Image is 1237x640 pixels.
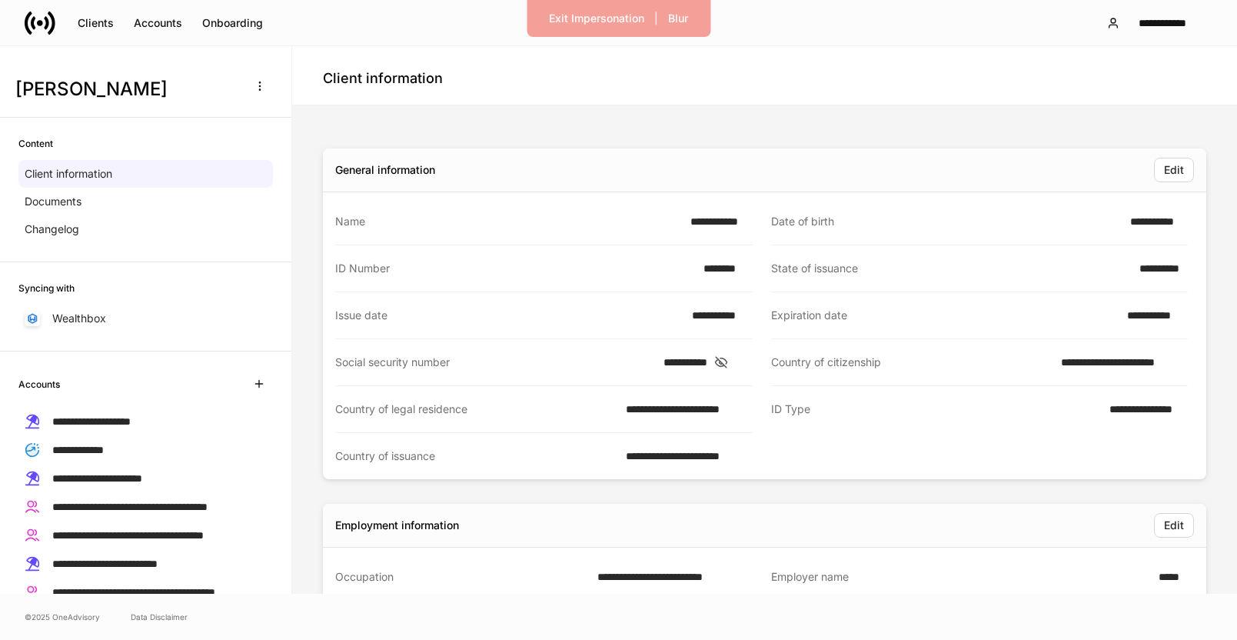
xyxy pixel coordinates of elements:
button: Accounts [124,11,192,35]
button: Blur [658,6,698,31]
div: Date of birth [771,214,1122,229]
button: Edit [1154,513,1194,538]
a: Data Disclaimer [131,611,188,623]
p: Documents [25,194,81,209]
p: Wealthbox [52,311,106,326]
h4: Client information [323,69,443,88]
div: Country of legal residence [335,402,617,417]
div: Edit [1164,520,1184,531]
div: Issue date [335,308,683,323]
div: State of issuance [771,261,1131,276]
div: Occupation [335,569,588,585]
div: Country of citizenship [771,355,1052,370]
button: Edit [1154,158,1194,182]
h3: [PERSON_NAME] [15,77,238,102]
div: ID Number [335,261,694,276]
div: Clients [78,18,114,28]
div: Exit Impersonation [549,13,644,24]
a: Client information [18,160,273,188]
a: Wealthbox [18,305,273,332]
div: Employment information [335,518,459,533]
h6: Syncing with [18,281,75,295]
h6: Accounts [18,377,60,392]
div: Accounts [134,18,182,28]
button: Clients [68,11,124,35]
div: Onboarding [202,18,263,28]
button: Exit Impersonation [539,6,654,31]
p: Client information [25,166,112,182]
div: Social security number [335,355,654,370]
div: Employer name [771,569,1149,585]
div: Name [335,214,681,229]
div: Country of issuance [335,448,617,464]
div: Blur [668,13,688,24]
div: Expiration date [771,308,1118,323]
div: Edit [1164,165,1184,175]
p: Changelog [25,222,79,237]
span: © 2025 OneAdvisory [25,611,100,623]
div: General information [335,162,435,178]
div: ID Type [771,402,1100,418]
button: Onboarding [192,11,273,35]
a: Documents [18,188,273,215]
h6: Content [18,136,53,151]
a: Changelog [18,215,273,243]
